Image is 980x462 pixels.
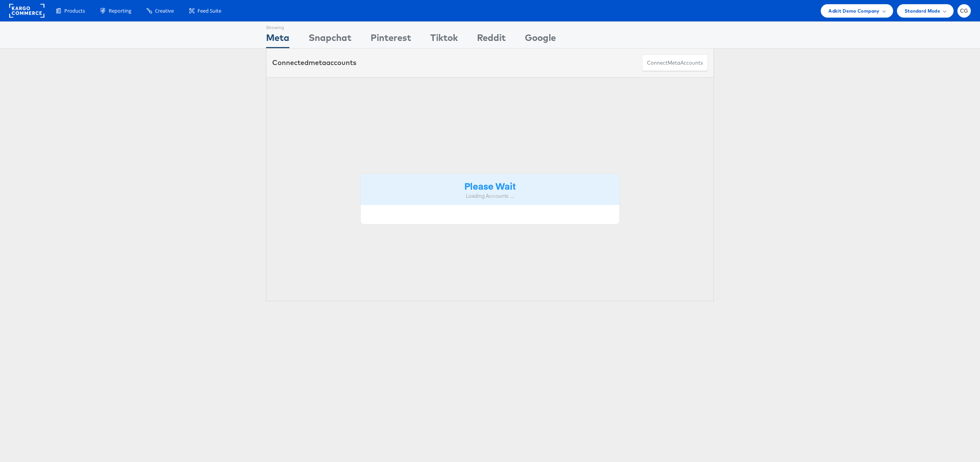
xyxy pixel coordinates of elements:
[272,58,356,68] div: Connected accounts
[464,179,516,192] strong: Please Wait
[525,31,556,48] div: Google
[668,59,680,67] span: meta
[642,54,708,72] button: ConnectmetaAccounts
[198,7,221,15] span: Feed Suite
[266,22,289,31] div: Showing
[309,31,351,48] div: Snapchat
[960,8,969,13] span: CG
[64,7,85,15] span: Products
[828,7,879,15] span: Adkit Demo Company
[430,31,458,48] div: Tiktok
[371,31,411,48] div: Pinterest
[266,31,289,48] div: Meta
[477,31,506,48] div: Reddit
[366,192,614,200] div: Loading Accounts ....
[309,58,326,67] span: meta
[905,7,940,15] span: Standard Mode
[155,7,174,15] span: Creative
[109,7,131,15] span: Reporting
